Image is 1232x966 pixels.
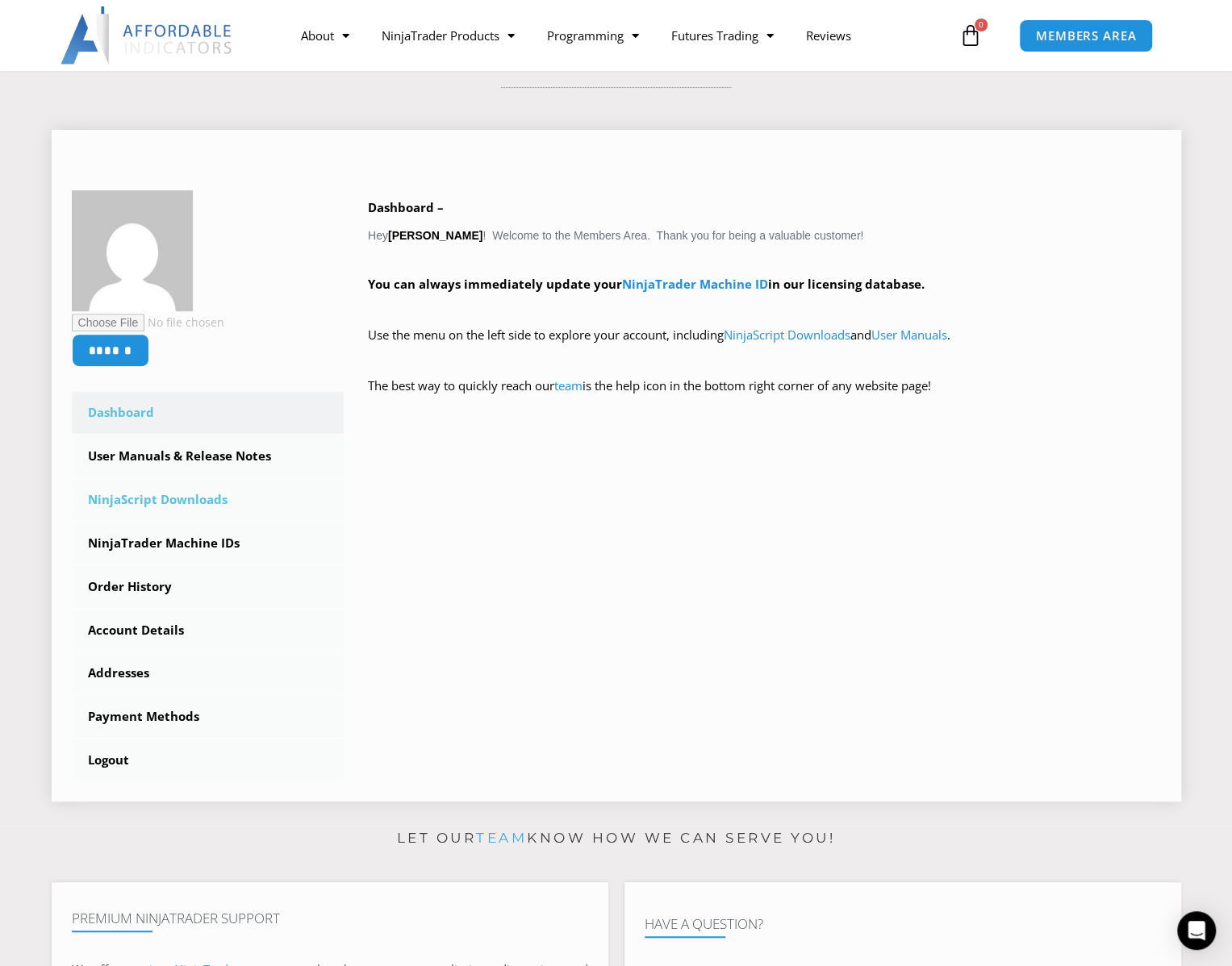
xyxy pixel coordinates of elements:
a: Order History [72,566,345,608]
h4: Premium NinjaTrader Support [72,910,588,926]
a: Payment Methods [72,696,345,738]
a: Programming [531,17,655,54]
img: 61deed6a13a37ea264c945c02169d6ba7b040c77cdb86f373bd4f9b11dfc8c3b [72,190,193,311]
a: team [476,830,527,846]
a: 0 [935,12,1006,59]
a: User Manuals [871,327,947,343]
strong: [PERSON_NAME] [388,229,482,242]
span: 0 [975,19,988,31]
a: About [285,17,365,54]
nav: Menu [285,17,954,54]
a: Logout [72,739,345,781]
div: Open Intercom Messenger [1177,911,1216,950]
a: Account Details [72,610,345,652]
h4: Have A Question? [645,916,1161,932]
strong: You can always immediately update your in our licensing database. [368,276,925,292]
b: Dashboard – [368,199,444,215]
a: NinjaTrader Machine ID [622,276,768,292]
a: Addresses [72,652,345,694]
a: NinjaTrader Products [365,17,531,54]
nav: Account pages [72,392,345,781]
a: NinjaScript Downloads [72,479,345,521]
p: Use the menu on the left side to explore your account, including and . [368,324,1161,369]
a: Reviews [790,17,867,54]
a: User Manuals & Release Notes [72,435,345,477]
a: Dashboard [72,392,345,434]
img: LogoAI | Affordable Indicators – NinjaTrader [61,6,234,65]
p: The best way to quickly reach our is the help icon in the bottom right corner of any website page! [368,375,1161,420]
span: MEMBERS AREA [1036,30,1137,42]
div: Hey ! Welcome to the Members Area. Thank you for being a valuable customer! [368,197,1161,420]
a: team [554,377,583,393]
a: NinjaScript Downloads [724,327,850,343]
p: Let our know how we can serve you! [52,826,1181,851]
a: Futures Trading [655,17,790,54]
a: NinjaTrader Machine IDs [72,523,345,564]
a: MEMBERS AREA [1019,19,1154,52]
